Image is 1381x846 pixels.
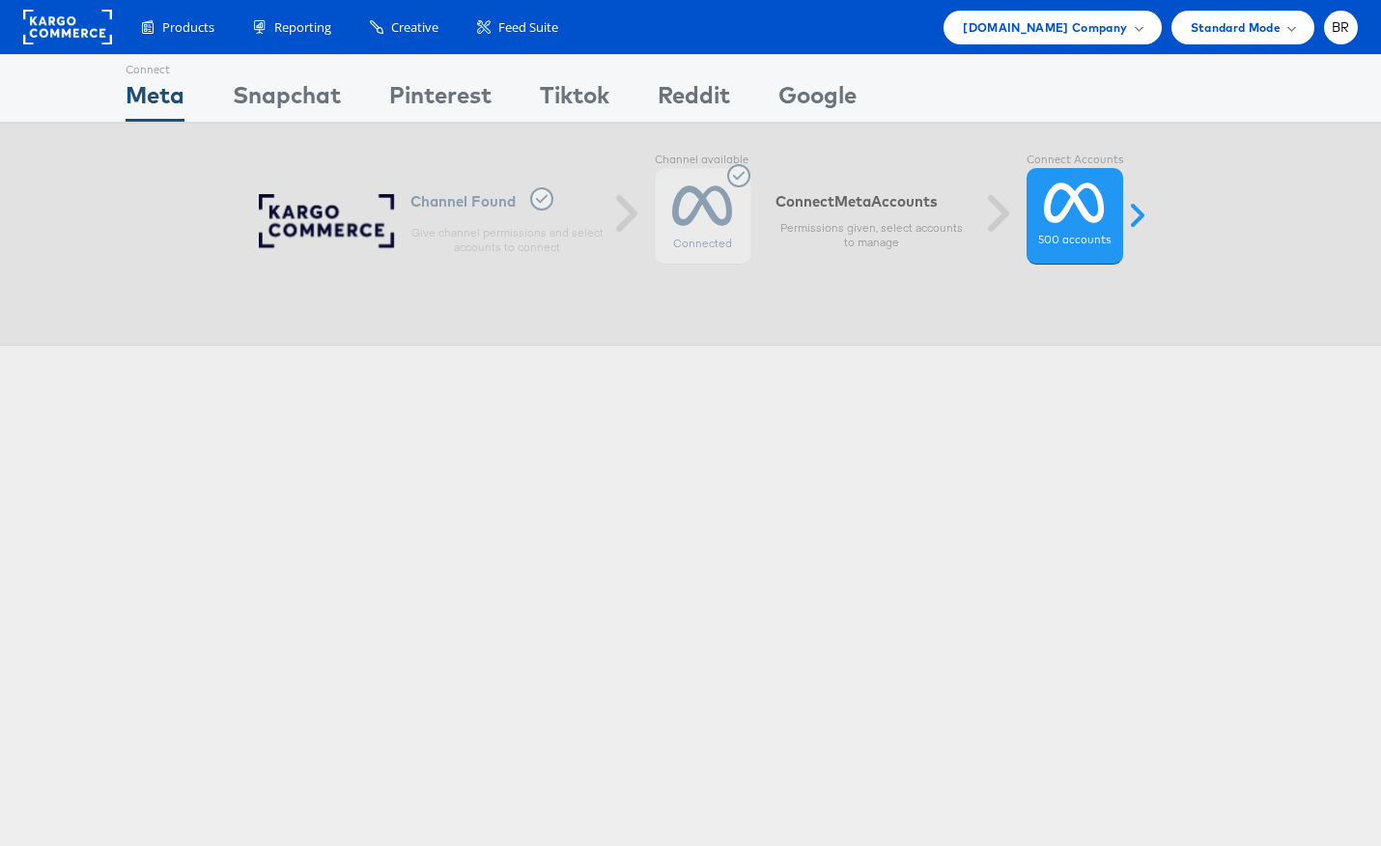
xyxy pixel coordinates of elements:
[126,55,184,78] div: Connect
[834,192,871,211] span: meta
[498,18,558,37] span: Feed Suite
[540,78,609,122] div: Tiktok
[1027,153,1123,168] label: Connect Accounts
[389,78,492,122] div: Pinterest
[410,225,604,256] p: Give channel permissions and select accounts to connect
[775,192,969,211] h6: Connect Accounts
[126,78,184,122] div: Meta
[233,78,341,122] div: Snapchat
[658,78,730,122] div: Reddit
[162,18,214,37] span: Products
[391,18,438,37] span: Creative
[775,220,969,251] p: Permissions given, select accounts to manage
[1332,21,1350,34] span: BR
[655,153,751,168] label: Channel available
[410,187,604,215] h6: Channel Found
[963,17,1127,38] span: [DOMAIN_NAME] Company
[1038,233,1111,248] label: 500 accounts
[778,78,857,122] div: Google
[1191,17,1281,38] span: Standard Mode
[274,18,331,37] span: Reporting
